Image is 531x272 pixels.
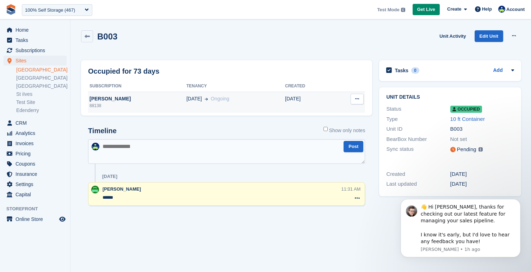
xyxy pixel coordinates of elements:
div: [DATE] [450,170,514,178]
span: Online Store [16,214,58,224]
div: 88138 [88,103,186,109]
div: Sync status [386,145,450,154]
a: 10 ft Container [450,116,485,122]
h2: Tasks [395,67,408,74]
td: [DATE] [285,92,331,113]
span: Capital [16,190,58,199]
span: Occupied [450,106,482,113]
div: Last updated [386,180,450,188]
div: BearBox Number [386,135,450,143]
span: Test Mode [377,6,399,13]
span: Help [482,6,492,13]
a: Edit Unit [475,30,503,42]
a: menu [4,25,67,35]
div: 100% Self Storage (467) [25,7,75,14]
th: Created [285,81,331,92]
span: Storefront [6,205,70,212]
span: Pricing [16,149,58,159]
span: Coupons [16,159,58,169]
div: [PERSON_NAME] [88,95,186,103]
a: menu [4,149,67,159]
a: menu [4,159,67,169]
span: Analytics [16,128,58,138]
a: St iIves [16,91,67,98]
span: CRM [16,118,58,128]
a: menu [4,190,67,199]
span: Subscriptions [16,45,58,55]
div: Not set [450,135,514,143]
span: Sites [16,56,58,66]
h2: Occupied for 73 days [88,66,159,76]
div: 0 [411,67,419,74]
iframe: Intercom notifications message [390,190,531,268]
h2: Unit details [386,94,514,100]
span: Account [506,6,525,13]
a: [GEOGRAPHIC_DATA] [16,75,67,81]
a: menu [4,118,67,128]
a: Preview store [58,215,67,223]
a: Edenderry [16,107,67,114]
label: Show only notes [323,127,365,134]
th: Tenancy [186,81,285,92]
img: icon-info-grey-7440780725fd019a000dd9b08b2336e03edf1995a4989e88bcd33f0948082b44.svg [401,8,405,12]
img: Ciara Topping [498,6,505,13]
span: Ongoing [211,96,229,101]
a: Add [493,67,503,75]
div: 11:31 AM [341,186,360,192]
a: menu [4,45,67,55]
input: Show only notes [323,127,328,131]
img: icon-info-grey-7440780725fd019a000dd9b08b2336e03edf1995a4989e88bcd33f0948082b44.svg [478,147,483,152]
span: [DATE] [186,95,202,103]
span: Invoices [16,138,58,148]
img: stora-icon-8386f47178a22dfd0bd8f6a31ec36ba5ce8667c1dd55bd0f319d3a0aa187defe.svg [6,4,16,15]
span: Insurance [16,169,58,179]
div: Type [386,115,450,123]
h2: Timeline [88,127,117,135]
span: Settings [16,179,58,189]
span: Home [16,25,58,35]
a: menu [4,56,67,66]
img: Laura Carlisle [91,186,99,193]
a: menu [4,138,67,148]
th: Subscription [88,81,186,92]
a: [GEOGRAPHIC_DATA] [16,67,67,73]
a: menu [4,214,67,224]
a: [GEOGRAPHIC_DATA] [16,83,67,89]
button: Post [344,141,363,153]
a: menu [4,169,67,179]
div: Unit ID [386,125,450,133]
div: B003 [450,125,514,133]
span: [PERSON_NAME] [103,186,141,192]
h2: B003 [97,32,117,41]
a: menu [4,179,67,189]
div: [DATE] [450,180,514,188]
span: Tasks [16,35,58,45]
img: Ciara Topping [92,143,99,150]
a: Get Live [413,4,440,16]
a: Unit Activity [437,30,469,42]
span: Get Live [417,6,435,13]
div: Status [386,105,450,113]
span: Create [447,6,461,13]
div: [DATE] [102,174,117,179]
a: menu [4,128,67,138]
div: Created [386,170,450,178]
a: menu [4,35,67,45]
div: Pending [457,146,476,154]
a: Test Site [16,99,67,106]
